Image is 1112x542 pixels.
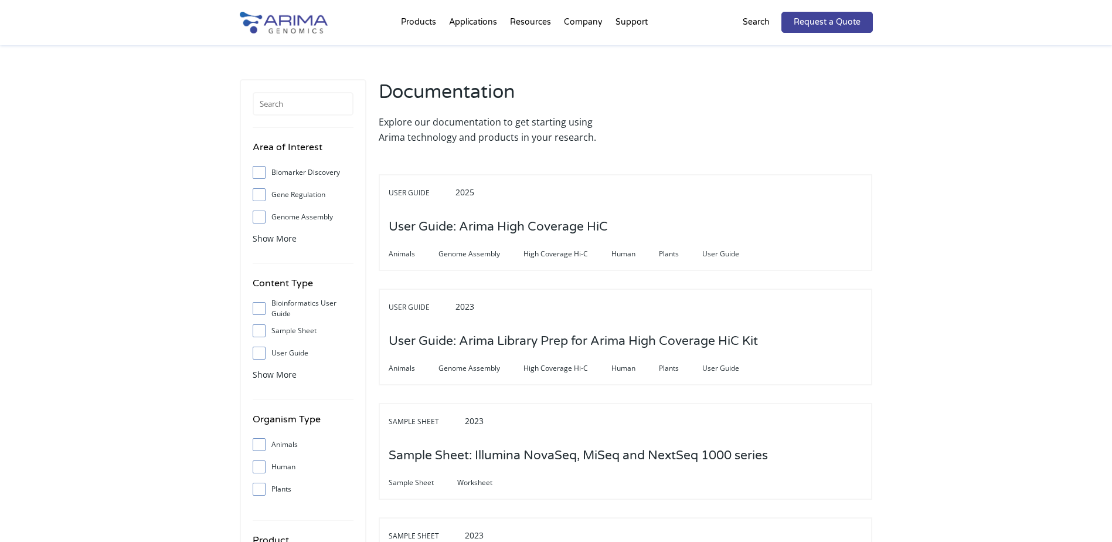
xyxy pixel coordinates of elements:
span: 2023 [455,301,474,312]
span: User Guide [702,361,763,375]
span: Plants [659,247,702,261]
p: Search [743,15,770,30]
label: User Guide [253,344,353,362]
span: User Guide [702,247,763,261]
label: Bioinformatics User Guide [253,300,353,317]
a: Sample Sheet: Illumina NovaSeq, MiSeq and NextSeq 1000 series [389,449,768,462]
span: Plants [659,361,702,375]
label: Plants [253,480,353,498]
span: Human [611,247,659,261]
span: Animals [389,247,438,261]
span: Show More [253,369,297,380]
span: High Coverage Hi-C [523,247,611,261]
a: User Guide: Arima Library Prep for Arima High Coverage HiC Kit [389,335,758,348]
label: Gene Regulation [253,186,353,204]
h3: User Guide: Arima Library Prep for Arima High Coverage HiC Kit [389,323,758,360]
h3: Sample Sheet: Illumina NovaSeq, MiSeq and NextSeq 1000 series [389,438,768,474]
h4: Organism Type [253,412,353,436]
h3: User Guide: Arima High Coverage HiC [389,209,608,245]
span: 2023 [465,415,484,426]
img: Arima-Genomics-logo [240,12,328,33]
span: User Guide [389,186,453,200]
h4: Area of Interest [253,140,353,164]
p: Explore our documentation to get starting using Arima technology and products in your research. [379,114,620,145]
span: Sample Sheet [389,415,463,429]
a: User Guide: Arima High Coverage HiC [389,221,608,233]
span: Animals [389,361,438,375]
span: High Coverage Hi-C [523,361,611,375]
label: Sample Sheet [253,322,353,340]
span: Genome Assembly [438,247,523,261]
span: Sample Sheet [389,476,457,490]
span: Worksheet [457,476,516,490]
span: Show More [253,233,297,244]
input: Search [253,92,353,116]
span: Genome Assembly [438,361,523,375]
span: 2025 [455,187,474,198]
label: Biomarker Discovery [253,164,353,181]
label: Human [253,458,353,476]
span: 2023 [465,530,484,541]
h2: Documentation [379,79,620,114]
span: Human [611,361,659,375]
label: Genome Assembly [253,208,353,226]
label: Animals [253,436,353,453]
span: User Guide [389,300,453,314]
h4: Content Type [253,276,353,300]
a: Request a Quote [781,12,873,33]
